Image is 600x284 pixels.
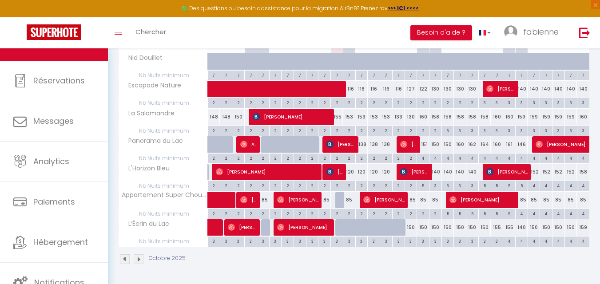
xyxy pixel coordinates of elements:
div: 7 [220,71,232,79]
div: 2 [306,181,318,189]
div: 158 [577,164,589,180]
div: 159 [564,109,577,125]
div: 5 [491,209,503,217]
div: 85 [257,192,269,208]
div: 2 [257,126,269,134]
div: 4 [528,154,540,162]
div: 2 [220,126,232,134]
span: [PERSON_NAME] [400,163,429,180]
div: 2 [220,154,232,162]
span: [PERSON_NAME] [449,191,516,208]
span: Analytics [33,156,69,167]
div: 4 [454,154,466,162]
div: 2 [294,154,306,162]
span: L'Horizon Bleu [120,164,172,174]
div: 2 [257,181,269,189]
div: 2 [294,209,306,217]
div: 85 [417,192,429,208]
div: 140 [441,164,454,180]
div: 85 [318,192,331,208]
div: 3 [491,126,503,134]
div: 2 [282,209,294,217]
div: 4 [577,209,589,217]
div: 2 [343,126,355,134]
div: 7 [442,71,454,79]
span: Nb Nuits minimum [119,209,207,219]
div: 159 [515,109,528,125]
div: 2 [356,181,368,189]
div: 158 [454,109,466,125]
div: 7 [491,71,503,79]
div: 2 [393,209,405,217]
div: 2 [429,126,441,134]
div: 5 [466,209,478,217]
div: 2 [331,154,343,162]
div: 2 [405,98,417,106]
div: 3 [528,126,540,134]
span: Nb Nuits minimum [119,181,207,191]
div: 2 [368,98,380,106]
div: 150 [232,109,245,125]
div: 2 [380,209,392,217]
div: 4 [479,154,491,162]
div: 7 [232,71,244,79]
span: Réservations [33,75,85,86]
div: 2 [232,126,244,134]
div: 158 [429,109,441,125]
div: 4 [540,154,552,162]
div: 159 [552,109,565,125]
div: 2 [368,209,380,217]
span: Nb Nuits minimum [119,126,207,136]
div: 4 [516,154,528,162]
div: 140 [515,81,528,97]
div: 138 [368,136,380,153]
span: Appartement Super Chouette [120,192,209,198]
span: Chercher [135,27,166,36]
div: 140 [454,164,466,180]
div: 2 [393,154,405,162]
span: Nb Nuits minimum [119,154,207,163]
div: 2 [257,209,269,217]
div: 4 [466,154,478,162]
div: 2 [380,181,392,189]
div: 4 [565,154,577,162]
div: 2 [232,154,244,162]
div: 138 [355,136,368,153]
div: 5 [479,209,491,217]
div: 4 [417,154,429,162]
div: 2 [245,126,257,134]
div: 3 [565,126,577,134]
span: Messages [33,115,74,126]
div: 2 [318,98,330,106]
div: 120 [368,164,380,180]
div: 3 [442,181,454,189]
div: 2 [429,209,441,217]
div: 2 [368,126,380,134]
span: [PERSON_NAME] [363,191,405,208]
div: 3 [466,126,478,134]
div: 4 [528,181,540,189]
div: 2 [306,98,318,106]
div: 2 [245,209,257,217]
div: 5 [454,209,466,217]
div: 2 [356,98,368,106]
div: 158 [441,109,454,125]
img: Super Booking [27,24,81,40]
div: 85 [405,192,417,208]
div: 2 [208,209,220,217]
div: 7 [393,71,405,79]
div: 152 [564,164,577,180]
div: 4 [552,181,564,189]
div: 7 [417,71,429,79]
span: Nb Nuits minimum [119,71,207,80]
div: 120 [380,164,393,180]
div: 4 [577,181,589,189]
div: 4 [552,209,564,217]
div: 148 [220,109,232,125]
button: Besoin d'aide ? [410,25,472,40]
div: 2 [405,126,417,134]
div: 3 [503,98,515,106]
div: 160 [491,109,503,125]
div: 7 [454,71,466,79]
div: 2 [393,181,405,189]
